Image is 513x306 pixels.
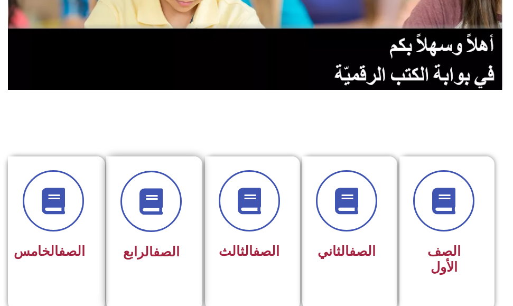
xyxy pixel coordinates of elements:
[253,244,279,259] a: الصف
[153,244,180,259] a: الصف
[349,244,376,259] a: الصف
[14,244,85,259] span: الخامس
[427,244,461,275] span: الصف الأول
[318,244,376,259] span: الثاني
[123,244,180,259] span: الرابع
[219,244,279,259] span: الثالث
[59,244,85,259] a: الصف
